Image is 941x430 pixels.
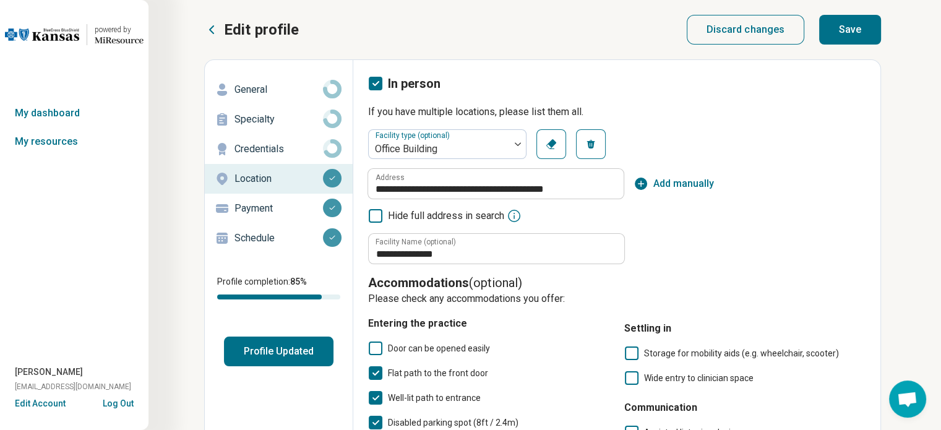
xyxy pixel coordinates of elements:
label: Facility type (optional) [376,131,452,140]
div: Profile completion [217,295,340,299]
a: Schedule [205,223,353,253]
h4: Settling in [624,321,866,336]
p: Specialty [234,112,323,127]
a: General [205,75,353,105]
p: Payment [234,201,323,216]
span: Add manually [653,176,714,191]
span: Flat path to the front door [388,368,488,378]
button: Add manually [634,176,714,191]
p: Location [234,171,323,186]
button: Save [819,15,881,45]
button: Edit Account [15,397,66,410]
span: Door can be opened easily [388,343,490,353]
a: Specialty [205,105,353,134]
div: powered by [95,24,144,35]
p: Edit profile [224,20,299,40]
span: Well-lit path to entrance [388,393,481,403]
p: Credentials [234,142,323,157]
p: General [234,82,323,97]
p: (optional) [368,274,866,291]
span: Storage for mobility aids (e.g. wheelchair, scooter) [644,348,839,358]
p: If you have multiple locations, please list them all. [368,105,866,119]
span: Accommodations [368,275,469,290]
button: Discard changes [687,15,805,45]
button: Profile Updated [224,337,333,366]
a: Location [205,164,353,194]
a: Credentials [205,134,353,164]
span: Hide full address in search [388,209,504,223]
div: Profile completion: [205,268,353,307]
a: Blue Cross Blue Shield Kansaspowered by [5,20,144,49]
div: Open chat [889,381,926,418]
span: Disabled parking spot (8ft / 2.4m) [388,418,518,428]
h4: Entering the practice [368,316,609,331]
label: Facility Name (optional) [376,238,456,246]
button: Edit profile [204,20,299,40]
span: In person [388,76,440,91]
p: Please check any accommodations you offer: [368,291,866,306]
h4: Communication [624,400,866,415]
span: [EMAIL_ADDRESS][DOMAIN_NAME] [15,381,131,392]
span: Wide entry to clinician space [644,373,754,383]
button: Log Out [103,397,134,407]
a: Payment [205,194,353,223]
label: Address [376,174,405,181]
p: Schedule [234,231,323,246]
span: 85 % [290,277,307,286]
img: Blue Cross Blue Shield Kansas [5,20,79,49]
span: [PERSON_NAME] [15,366,83,379]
